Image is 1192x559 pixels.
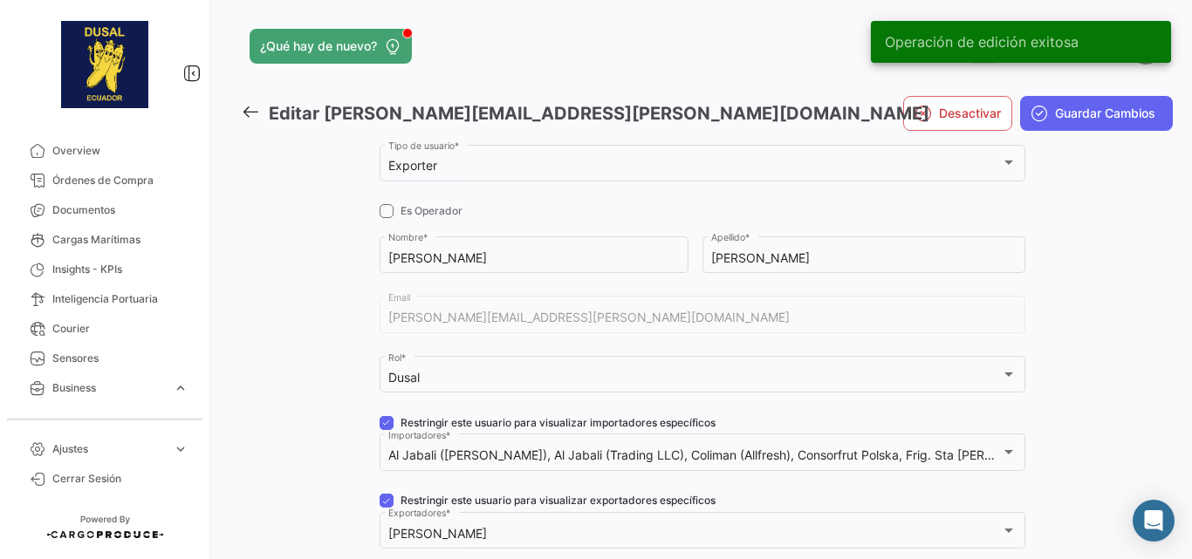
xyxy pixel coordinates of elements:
[52,471,188,487] span: Cerrar Sesión
[885,33,1079,51] span: Operación de edición exitosa
[52,202,188,218] span: Documentos
[14,225,195,255] a: Cargas Marítimas
[903,96,1012,131] button: Desactivar
[52,321,188,337] span: Courier
[388,370,420,385] mat-select-trigger: Dusal
[1055,105,1155,122] span: Guardar Cambios
[14,136,195,166] a: Overview
[14,195,195,225] a: Documentos
[14,284,195,314] a: Inteligencia Portuaria
[401,203,462,219] span: Es Operador
[52,143,188,159] span: Overview
[14,314,195,344] a: Courier
[52,441,166,457] span: Ajustes
[250,29,412,64] button: ¿Qué hay de nuevo?
[52,232,188,248] span: Cargas Marítimas
[14,255,195,284] a: Insights - KPIs
[52,351,188,366] span: Sensores
[52,262,188,277] span: Insights - KPIs
[173,441,188,457] span: expand_more
[388,158,437,173] mat-select-trigger: Exporter
[401,415,716,431] span: Restringir este usuario para visualizar importadores específicos
[14,344,195,373] a: Sensores
[61,21,148,108] img: a285b2dc-690d-45b2-9f09-4c8154f86cbc.png
[260,37,377,55] span: ¿Qué hay de nuevo?
[52,291,188,307] span: Inteligencia Portuaria
[388,526,487,541] mat-select-trigger: [PERSON_NAME]
[173,380,188,396] span: expand_more
[52,173,188,188] span: Órdenes de Compra
[1133,500,1175,542] div: Abrir Intercom Messenger
[401,493,716,508] span: Restringir este usuario para visualizar exportadores específicos
[269,101,929,126] h3: Editar [PERSON_NAME][EMAIL_ADDRESS][PERSON_NAME][DOMAIN_NAME]
[1020,96,1173,131] button: Guardar Cambios
[52,380,166,396] span: Business
[14,166,195,195] a: Órdenes de Compra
